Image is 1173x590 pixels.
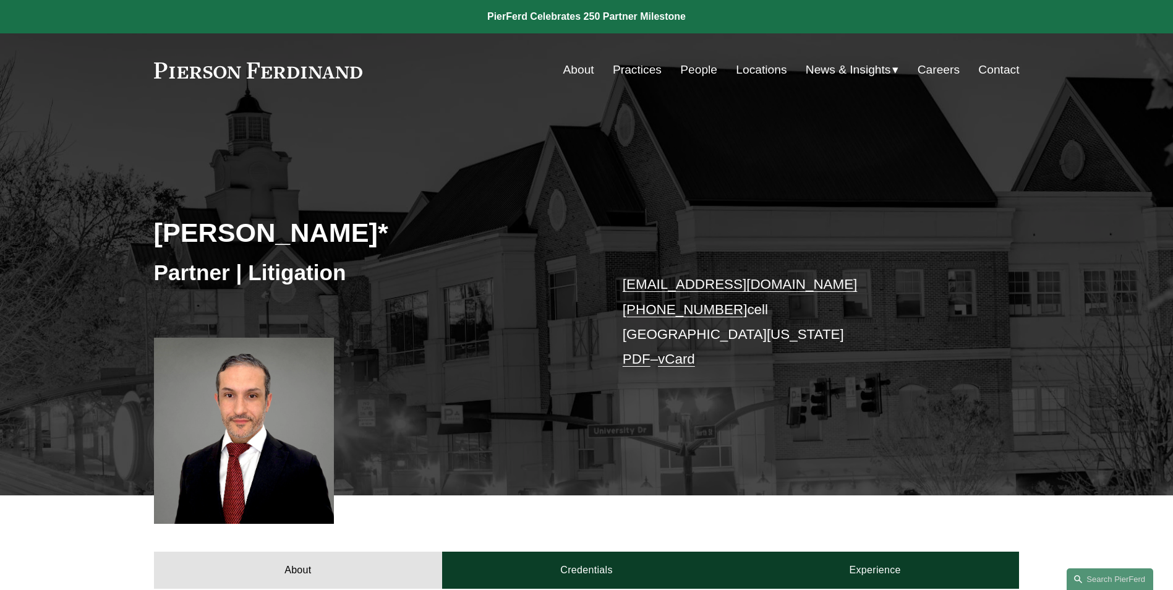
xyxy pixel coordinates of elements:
[680,58,717,82] a: People
[731,552,1020,589] a: Experience
[623,302,748,317] a: [PHONE_NUMBER]
[806,58,899,82] a: folder dropdown
[563,58,594,82] a: About
[154,552,443,589] a: About
[442,552,731,589] a: Credentials
[154,216,587,249] h2: [PERSON_NAME]*
[623,276,857,292] a: [EMAIL_ADDRESS][DOMAIN_NAME]
[623,351,650,367] a: PDF
[1067,568,1153,590] a: Search this site
[623,272,983,372] p: cell [GEOGRAPHIC_DATA][US_STATE] –
[154,259,587,286] h3: Partner | Litigation
[736,58,787,82] a: Locations
[658,351,695,367] a: vCard
[978,58,1019,82] a: Contact
[613,58,662,82] a: Practices
[918,58,960,82] a: Careers
[806,59,891,81] span: News & Insights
